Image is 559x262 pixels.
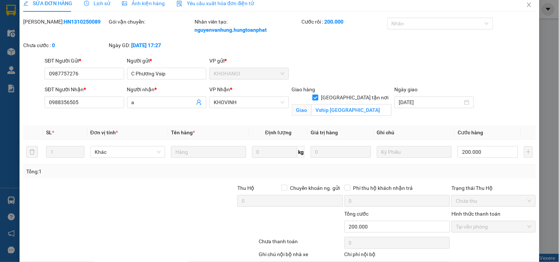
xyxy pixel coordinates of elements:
[23,41,107,49] div: Chưa cước :
[84,1,89,6] span: clock-circle
[292,86,315,92] span: Giao hàng
[374,125,455,140] th: Ghi chú
[395,86,418,92] label: Ngày giao
[318,93,392,102] span: [GEOGRAPHIC_DATA] tận nơi
[451,184,535,192] div: Trạng thái Thu Hộ
[23,1,28,6] span: edit
[195,27,267,33] b: nguyenvanhung.hungtoanphat
[95,146,161,157] span: Khác
[237,185,254,191] span: Thu Hộ
[209,57,289,65] div: VP gửi
[265,130,291,135] span: Định lượng
[345,250,450,261] div: Chi phí nội bộ
[526,2,532,8] span: close
[214,97,284,108] span: KHOVINH
[292,104,311,116] span: Giao
[325,19,344,25] b: 200.000
[377,146,452,158] input: Ghi Chú
[52,42,55,48] b: 0
[46,130,52,135] span: SL
[127,85,206,93] div: Người nhận
[311,146,371,158] input: 0
[258,237,343,250] div: Chưa thanh toán
[350,184,416,192] span: Phí thu hộ khách nhận trả
[209,86,230,92] span: VP Nhận
[109,41,193,49] div: Ngày GD:
[171,130,195,135] span: Tên hàng
[127,57,206,65] div: Người gửi
[311,130,338,135] span: Giá trị hàng
[45,57,124,65] div: SĐT Người Gửi
[456,221,531,232] span: Tại văn phòng
[177,0,254,6] span: Yêu cầu xuất hóa đơn điện tử
[64,19,101,25] b: HN1310250089
[122,0,165,6] span: Ảnh kiện hàng
[311,104,392,116] input: Giao tận nơi
[23,0,72,6] span: SỬA ĐƠN HÀNG
[345,211,369,217] span: Tổng cước
[287,184,343,192] span: Chuyển khoản ng. gửi
[214,68,284,79] span: KHOHANOI
[302,18,386,26] div: Cước rồi :
[177,1,182,7] img: icon
[45,85,124,93] div: SĐT Người Nhận
[109,18,193,26] div: Gói vận chuyển:
[399,98,463,106] input: Ngày giao
[23,18,107,26] div: [PERSON_NAME]:
[195,18,300,34] div: Nhân viên tạo:
[458,130,483,135] span: Cước hàng
[84,0,110,6] span: Lịch sử
[451,211,500,217] label: Hình thức thanh toán
[259,250,343,261] div: Ghi chú nội bộ nhà xe
[297,146,305,158] span: kg
[456,195,531,206] span: Chưa thu
[132,42,161,48] b: [DATE] 17:27
[26,146,38,158] button: delete
[524,146,533,158] button: plus
[122,1,127,6] span: picture
[90,130,118,135] span: Đơn vị tính
[26,167,216,176] div: Tổng: 1
[196,99,202,105] span: user-add
[171,146,246,158] input: VD: Bàn, Ghế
